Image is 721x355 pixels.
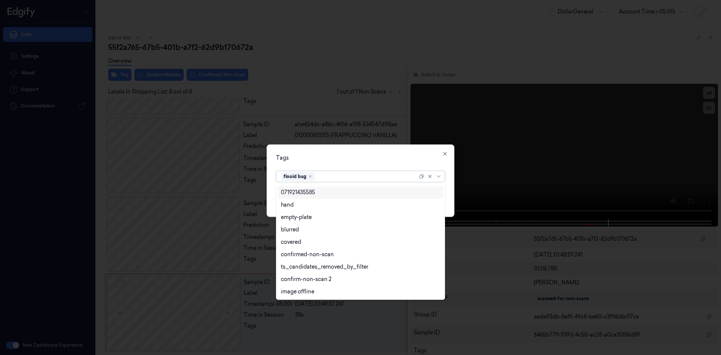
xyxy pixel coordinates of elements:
div: Tags [276,154,445,162]
div: hand [281,201,294,209]
div: 071921435585 [281,189,315,196]
div: confirmed-non-scan [281,251,334,258]
div: Remove ,flooid bug [308,174,312,178]
div: blurred [281,226,299,234]
div: flooid bug [284,173,306,180]
div: confirm-non-scan 2 [281,275,332,283]
div: ts_candidates_removed_by_filter [281,263,368,271]
div: covered [281,238,301,246]
div: image offline [281,288,314,296]
div: empty-plate [281,213,312,221]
